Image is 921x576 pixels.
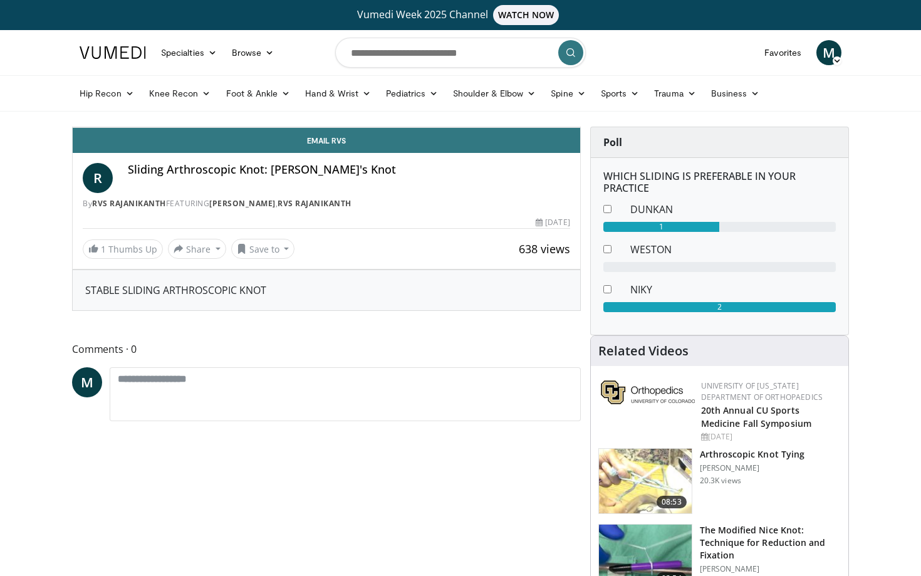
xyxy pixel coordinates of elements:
a: 20th Annual CU Sports Medicine Fall Symposium [701,404,811,429]
p: 20.3K views [700,476,741,486]
button: Save to [231,239,295,259]
span: 1 [101,243,106,255]
h6: WHICH SLIDING IS PREFERABLE IN YOUR PRACTICE [603,170,836,194]
a: 08:53 Arthroscopic Knot Tying [PERSON_NAME] 20.3K views [598,448,841,515]
img: 355603a8-37da-49b6-856f-e00d7e9307d3.png.150x105_q85_autocrop_double_scale_upscale_version-0.2.png [601,380,695,404]
p: [PERSON_NAME] [700,564,841,574]
a: 1 Thumbs Up [83,239,163,259]
h3: The Modified Nice Knot: Technique for Reduction and Fixation [700,524,841,562]
a: rvs rajanikanth [278,198,351,209]
div: 1 [603,222,720,232]
span: WATCH NOW [493,5,559,25]
span: Comments 0 [72,341,581,357]
a: Browse [224,40,282,65]
button: Share [168,239,226,259]
a: Foot & Ankle [219,81,298,106]
div: STABLE SLIDING ARTHROSCOPIC KNOT [85,283,568,298]
div: [DATE] [701,431,838,442]
a: Knee Recon [142,81,219,106]
div: [DATE] [536,217,570,228]
a: Hand & Wrist [298,81,378,106]
a: University of [US_STATE] Department of Orthopaedics [701,380,823,402]
input: Search topics, interventions [335,38,586,68]
a: Favorites [757,40,809,65]
a: Specialties [153,40,224,65]
a: Hip Recon [72,81,142,106]
div: By FEATURING , [83,198,570,209]
dd: NIKY [621,282,845,297]
h4: Related Videos [598,343,689,359]
dd: WESTON [621,242,845,257]
a: Shoulder & Elbow [445,81,543,106]
a: Email Rvs [73,128,580,153]
a: R [83,163,113,193]
a: Trauma [647,81,704,106]
a: M [72,367,102,397]
dd: DUNKAN [621,202,845,217]
span: 638 views [519,241,570,256]
span: 08:53 [657,496,687,508]
a: rvs rajanikanth [92,198,166,209]
h3: Arthroscopic Knot Tying [700,448,804,461]
img: 286858_0000_1.png.150x105_q85_crop-smart_upscale.jpg [599,449,692,514]
a: M [816,40,841,65]
a: Spine [543,81,593,106]
video-js: Video Player [73,127,580,128]
a: Business [704,81,767,106]
div: 2 [603,302,836,312]
strong: Poll [603,135,622,149]
img: VuMedi Logo [80,46,146,59]
a: Pediatrics [378,81,445,106]
a: Vumedi Week 2025 ChannelWATCH NOW [81,5,840,25]
a: [PERSON_NAME] [209,198,276,209]
p: [PERSON_NAME] [700,463,804,473]
a: Sports [593,81,647,106]
h4: Sliding Arthroscopic Knot: [PERSON_NAME]'s Knot [128,163,570,177]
